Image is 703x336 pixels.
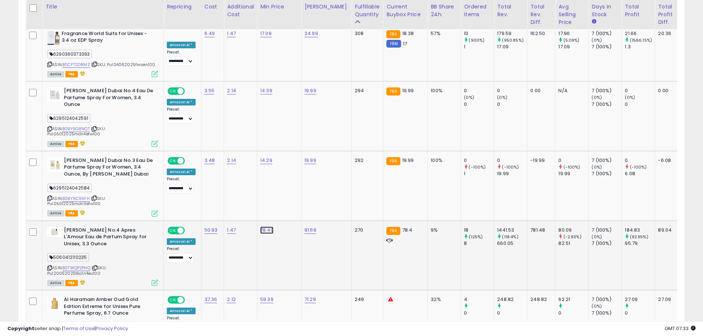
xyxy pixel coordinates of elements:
div: Cost [204,3,221,11]
a: 3.48 [204,157,215,164]
div: 781.48 [530,227,549,233]
img: 31s-snrblZL._SL40_.jpg [47,87,62,102]
span: 17 [403,40,407,47]
div: 100% [431,87,455,94]
small: (5.09%) [564,37,580,43]
div: ASIN: [47,227,158,285]
div: 0 [625,310,655,316]
a: 2.14 [227,87,236,94]
span: All listings currently available for purchase on Amazon [47,71,64,77]
div: ASIN: [47,157,158,216]
div: 1441.53 [497,227,527,233]
div: 100% [431,157,455,164]
div: 20.36 [658,30,675,37]
div: Total Profit [625,3,652,18]
span: ON [168,297,178,303]
small: (0%) [625,94,635,100]
div: 9% [431,227,455,233]
span: OFF [184,88,196,94]
span: FBA [65,210,78,217]
div: 0 [558,157,588,164]
span: 5060412110235 [47,253,89,261]
div: Amazon AI * [167,99,196,105]
div: 0 [464,101,494,108]
div: 0 [625,87,655,94]
span: 2025-08-13 07:33 GMT [665,325,696,332]
small: (0%) [464,94,474,100]
span: FBA [65,280,78,286]
span: 6295124042584 [47,184,92,192]
small: FBA [386,227,400,235]
div: 1 [464,44,494,50]
div: 0.00 [658,87,675,94]
a: B07WQP2PHQ [62,265,90,271]
div: 179.59 [497,30,527,37]
a: 1.47 [227,30,236,37]
div: Preset: [167,107,196,124]
strong: Copyright [7,325,34,332]
div: 0 [625,157,655,164]
div: 0 [625,101,655,108]
span: ON [168,158,178,164]
div: 80.09 [558,227,588,233]
a: 50.93 [204,226,218,234]
small: (-100%) [502,164,519,170]
div: seller snap | | [7,325,128,332]
div: 0 [464,87,494,94]
div: 660.05 [497,240,527,247]
div: 62.21 [558,296,588,303]
div: 248.82 [530,296,549,303]
div: 21.66 [625,30,655,37]
div: 82.51 [558,240,588,247]
div: 17.09 [497,44,527,50]
div: 10 [464,30,494,37]
a: 37.36 [204,296,217,303]
div: 57% [431,30,455,37]
div: 248.82 [497,296,527,303]
div: 7 (100%) [592,296,621,303]
div: Total Profit Diff. [658,3,677,26]
small: (0%) [497,94,507,100]
span: | SKU: Pul05012025mdn4efw100 [47,126,106,137]
div: 1 [464,170,494,177]
span: FBA [65,71,78,77]
a: 14.39 [260,87,272,94]
div: 19.99 [497,170,527,177]
small: Days In Stock. [592,18,596,25]
div: 7 (100%) [592,44,621,50]
span: 6290360373393 [47,50,92,58]
div: Avg Selling Price [558,3,585,26]
a: 59.39 [260,296,273,303]
span: All listings currently available for purchase on Amazon [47,141,64,147]
div: 6.08 [625,170,655,177]
div: 27.09 [658,296,675,303]
i: hazardous material [78,210,86,215]
div: Title [45,3,161,11]
div: 27.09 [625,296,655,303]
img: 21KQNKc26OL._SL40_.jpg [47,227,62,237]
a: 6.49 [204,30,215,37]
small: (0%) [592,164,602,170]
div: 0 [497,87,527,94]
small: (0%) [592,94,602,100]
div: Days In Stock [592,3,618,18]
div: 95.79 [625,240,655,247]
b: Al Haramain Amber Oud Gold Edition Extreme for Unisex Pure Perfume Spray, 6.7 Ounce [64,296,154,319]
img: 31EvcPPEWUL._SL40_.jpg [47,157,62,172]
div: 32% [431,296,455,303]
div: 0 [464,157,494,164]
small: (-2.93%) [564,234,582,240]
div: 7 (100%) [592,170,621,177]
small: (-100%) [469,164,486,170]
small: (0%) [592,303,602,309]
a: 19.99 [304,157,316,164]
div: 0 [497,157,527,164]
a: 91.69 [304,226,316,234]
div: 17.09 [558,44,588,50]
div: Preset: [167,50,196,66]
small: (0%) [592,234,602,240]
span: | SKU: Pul20052025tkaln4eu100 [47,265,106,276]
span: OFF [184,158,196,164]
div: 7 (100%) [592,157,621,164]
small: (-100%) [630,164,647,170]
